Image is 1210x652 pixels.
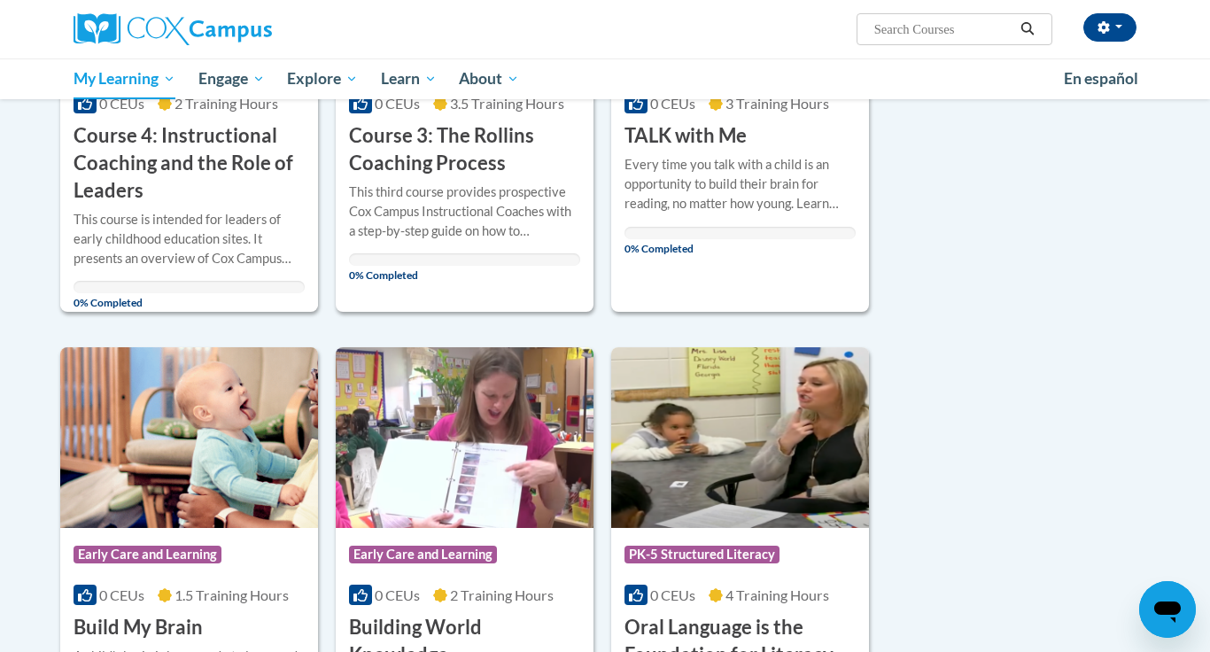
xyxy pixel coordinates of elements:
[1083,13,1136,42] button: Account Settings
[459,68,519,89] span: About
[650,586,695,603] span: 0 CEUs
[99,95,144,112] span: 0 CEUs
[349,182,580,241] div: This third course provides prospective Cox Campus Instructional Coaches with a step-by-step guide...
[74,13,272,45] img: Cox Campus
[187,58,276,99] a: Engage
[624,546,780,563] span: PK-5 Structured Literacy
[287,68,358,89] span: Explore
[1139,581,1196,638] iframe: Button to launch messaging window
[336,347,593,528] img: Course Logo
[448,58,531,99] a: About
[349,122,580,177] h3: Course 3: The Rollins Coaching Process
[74,68,175,89] span: My Learning
[375,586,420,603] span: 0 CEUs
[873,19,1014,40] input: Search Courses
[62,58,187,99] a: My Learning
[74,614,203,641] h3: Build My Brain
[1014,19,1041,40] button: Search
[74,13,410,45] a: Cox Campus
[450,586,554,603] span: 2 Training Hours
[725,95,829,112] span: 3 Training Hours
[650,95,695,112] span: 0 CEUs
[74,210,305,268] div: This course is intended for leaders of early childhood education sites. It presents an overview o...
[1052,60,1150,97] a: En español
[725,586,829,603] span: 4 Training Hours
[99,586,144,603] span: 0 CEUs
[369,58,448,99] a: Learn
[1064,69,1138,88] span: En español
[175,95,278,112] span: 2 Training Hours
[450,95,564,112] span: 3.5 Training Hours
[60,347,318,528] img: Course Logo
[198,68,265,89] span: Engage
[611,347,869,528] img: Course Logo
[175,586,289,603] span: 1.5 Training Hours
[381,68,437,89] span: Learn
[375,95,420,112] span: 0 CEUs
[624,122,747,150] h3: TALK with Me
[74,546,221,563] span: Early Care and Learning
[275,58,369,99] a: Explore
[47,58,1163,99] div: Main menu
[624,155,856,213] div: Every time you talk with a child is an opportunity to build their brain for reading, no matter ho...
[74,122,305,204] h3: Course 4: Instructional Coaching and the Role of Leaders
[349,546,497,563] span: Early Care and Learning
